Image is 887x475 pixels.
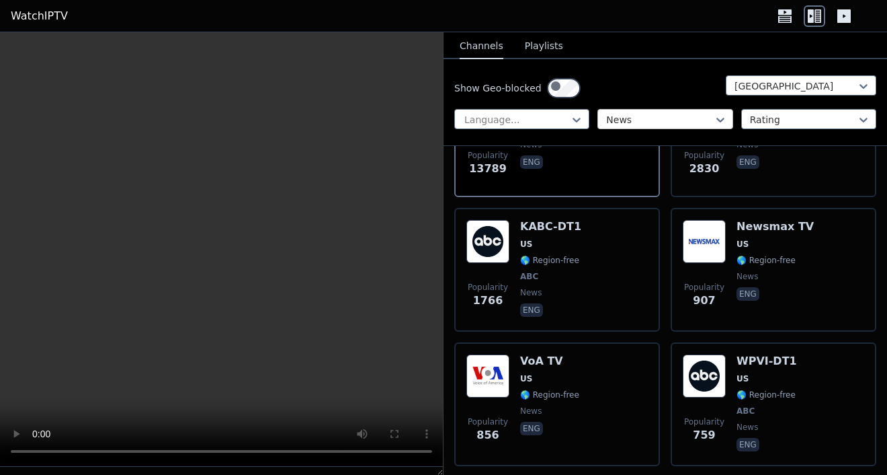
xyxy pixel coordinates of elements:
[736,287,759,301] p: eng
[520,255,579,266] span: 🌎 Region-free
[736,422,758,433] span: news
[736,438,759,451] p: eng
[468,416,508,427] span: Popularity
[736,406,755,416] span: ABC
[520,303,543,317] p: eng
[683,220,726,263] img: Newsmax TV
[466,355,509,398] img: VoA TV
[520,406,542,416] span: news
[736,271,758,282] span: news
[473,293,503,309] span: 1766
[469,161,507,177] span: 13789
[736,390,796,400] span: 🌎 Region-free
[520,271,538,282] span: ABC
[736,373,749,384] span: US
[468,150,508,161] span: Popularity
[520,373,532,384] span: US
[520,239,532,250] span: US
[736,239,749,250] span: US
[11,8,68,24] a: WatchIPTV
[689,161,720,177] span: 2830
[520,155,543,169] p: eng
[520,390,579,400] span: 🌎 Region-free
[460,34,503,59] button: Channels
[693,293,715,309] span: 907
[684,150,724,161] span: Popularity
[520,220,581,233] h6: KABC-DT1
[736,155,759,169] p: eng
[520,287,542,298] span: news
[454,81,542,95] label: Show Geo-blocked
[466,220,509,263] img: KABC-DT1
[476,427,499,443] span: 856
[736,355,797,368] h6: WPVI-DT1
[520,422,543,435] p: eng
[684,282,724,293] span: Popularity
[468,282,508,293] span: Popularity
[736,255,796,266] span: 🌎 Region-free
[520,355,579,368] h6: VoA TV
[693,427,715,443] span: 759
[736,220,814,233] h6: Newsmax TV
[683,355,726,398] img: WPVI-DT1
[684,416,724,427] span: Popularity
[525,34,563,59] button: Playlists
